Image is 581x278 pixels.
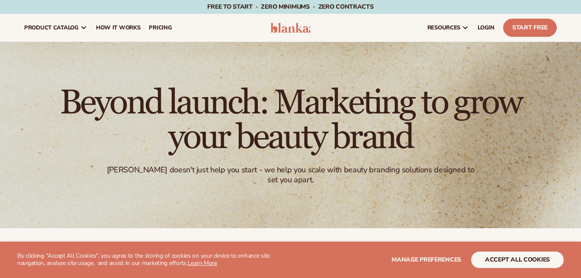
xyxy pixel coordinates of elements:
span: LOGIN [478,24,494,31]
a: pricing [144,14,176,42]
a: LOGIN [473,14,499,42]
span: resources [427,24,460,31]
p: By clicking "Accept All Cookies", you agree to the storing of cookies on your device to enhance s... [17,252,286,267]
span: Manage preferences [392,255,461,264]
img: logo [270,23,311,33]
a: How It Works [92,14,145,42]
span: Free to start · ZERO minimums · ZERO contracts [207,3,373,11]
a: product catalog [20,14,92,42]
span: product catalog [24,24,79,31]
h1: Beyond launch: Marketing to grow your beauty brand [53,85,529,155]
button: Manage preferences [392,252,461,268]
div: [PERSON_NAME] doesn't just help you start - we help you scale with beauty branding solutions desi... [101,165,479,185]
span: pricing [149,24,172,31]
button: accept all cookies [471,252,564,268]
span: How It Works [96,24,141,31]
a: Start Free [503,19,557,37]
a: resources [423,14,473,42]
a: Learn More [188,259,217,267]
